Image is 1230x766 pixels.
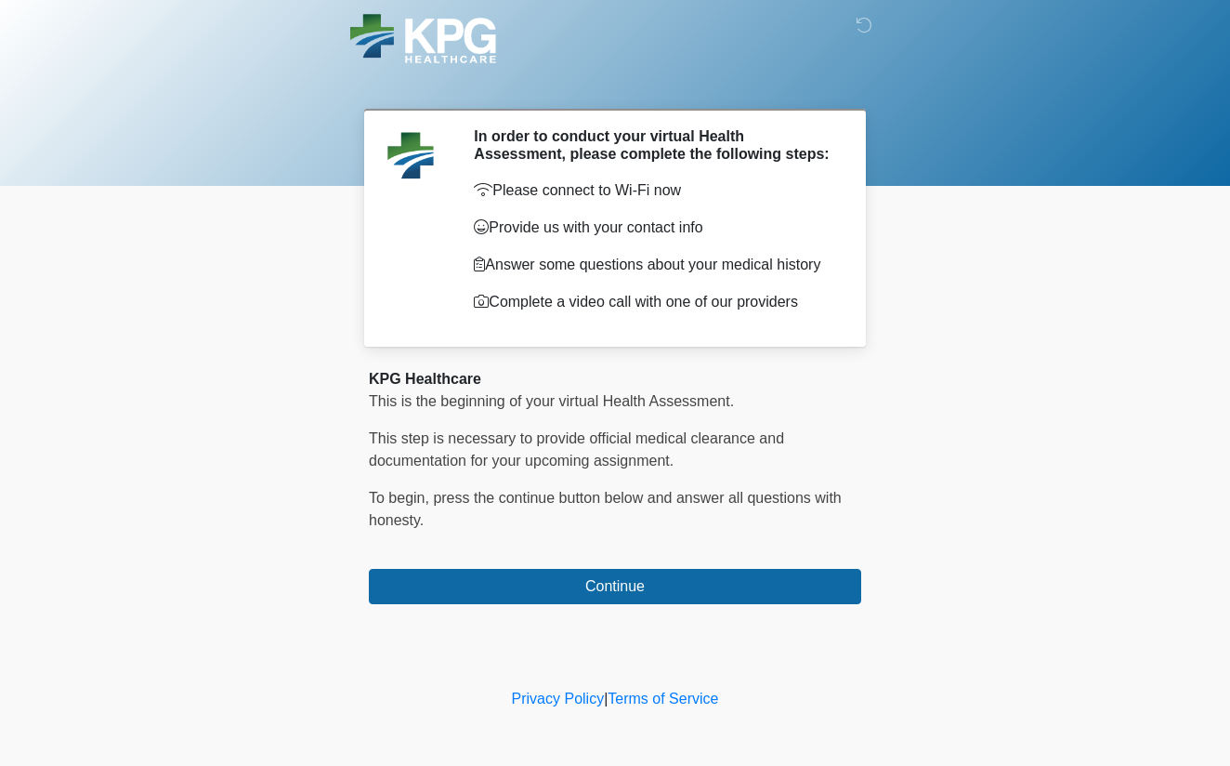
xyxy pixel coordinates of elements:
[355,67,875,101] h1: ‎ ‎ ‎
[474,217,833,239] p: Provide us with your contact info
[369,490,842,528] span: To begin, ﻿﻿﻿﻿﻿﻿﻿﻿﻿﻿﻿﻿﻿﻿﻿﻿﻿press the continue button below and answer all questions with honesty.
[369,430,784,469] span: This step is necessary to provide official medical clearance and documentation for your upcoming ...
[369,368,861,390] div: KPG Healthcare
[383,127,438,183] img: Agent Avatar
[474,179,833,202] p: Please connect to Wi-Fi now
[604,691,608,707] a: |
[369,569,861,604] button: Continue
[474,291,833,313] p: Complete a video call with one of our providers
[369,393,734,409] span: This is the beginning of your virtual Health Assessment.
[512,691,605,707] a: Privacy Policy
[474,254,833,276] p: Answer some questions about your medical history
[608,691,718,707] a: Terms of Service
[350,14,496,63] img: KPG Healthcare Logo
[474,127,833,163] h2: In order to conduct your virtual Health Assessment, please complete the following steps:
